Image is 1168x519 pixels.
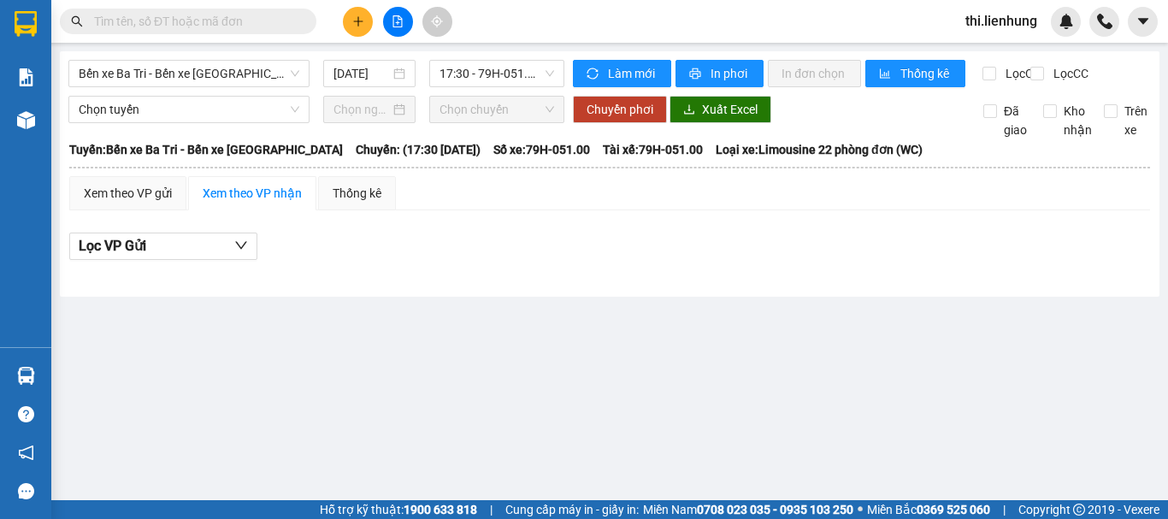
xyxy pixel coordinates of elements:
span: down [234,239,248,252]
span: Lọc CC [1047,64,1091,83]
div: Xem theo VP nhận [203,184,302,203]
img: warehouse-icon [17,111,35,129]
button: downloadXuất Excel [670,96,771,123]
span: | [490,500,493,519]
span: caret-down [1136,14,1151,29]
button: plus [343,7,373,37]
span: Kho nhận [1057,102,1099,139]
button: caret-down [1128,7,1158,37]
button: file-add [383,7,413,37]
button: Lọc VP Gửi [69,233,257,260]
input: Tìm tên, số ĐT hoặc mã đơn [94,12,296,31]
span: 17:30 - 79H-051.00 [439,61,554,86]
img: icon-new-feature [1059,14,1074,29]
span: Thống kê [900,64,952,83]
span: Loại xe: Limousine 22 phòng đơn (WC) [716,140,923,159]
div: Xem theo VP gửi [84,184,172,203]
span: question-circle [18,406,34,422]
strong: 1900 633 818 [404,503,477,516]
input: Chọn ngày [333,100,390,119]
span: Miền Nam [643,500,853,519]
span: Bến xe Ba Tri - Bến xe Vạn Ninh [79,61,299,86]
strong: 0708 023 035 - 0935 103 250 [697,503,853,516]
strong: 0369 525 060 [917,503,990,516]
span: Số xe: 79H-051.00 [493,140,590,159]
span: copyright [1073,504,1085,516]
span: aim [431,15,443,27]
span: Tài xế: 79H-051.00 [603,140,703,159]
span: Trên xe [1118,102,1154,139]
span: notification [18,445,34,461]
span: Chọn chuyến [439,97,554,122]
button: printerIn phơi [675,60,764,87]
span: ⚪️ [858,506,863,513]
span: In phơi [711,64,750,83]
span: thi.lienhung [952,10,1051,32]
span: Hỗ trợ kỹ thuật: [320,500,477,519]
span: Lọc CR [999,64,1043,83]
span: Cung cấp máy in - giấy in: [505,500,639,519]
span: bar-chart [879,68,894,81]
span: sync [587,68,601,81]
b: Tuyến: Bến xe Ba Tri - Bến xe [GEOGRAPHIC_DATA] [69,143,343,156]
img: logo-vxr [15,11,37,37]
span: Chọn tuyến [79,97,299,122]
button: syncLàm mới [573,60,671,87]
span: | [1003,500,1006,519]
img: phone-icon [1097,14,1112,29]
span: file-add [392,15,404,27]
span: Chuyến: (17:30 [DATE]) [356,140,481,159]
span: plus [352,15,364,27]
img: warehouse-icon [17,367,35,385]
img: solution-icon [17,68,35,86]
span: message [18,483,34,499]
button: bar-chartThống kê [865,60,965,87]
button: In đơn chọn [768,60,861,87]
div: Thống kê [333,184,381,203]
span: Miền Bắc [867,500,990,519]
span: Làm mới [608,64,658,83]
span: Lọc VP Gửi [79,235,146,257]
input: 12/09/2025 [333,64,390,83]
span: printer [689,68,704,81]
span: search [71,15,83,27]
button: Chuyển phơi [573,96,667,123]
span: Đã giao [997,102,1034,139]
button: aim [422,7,452,37]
